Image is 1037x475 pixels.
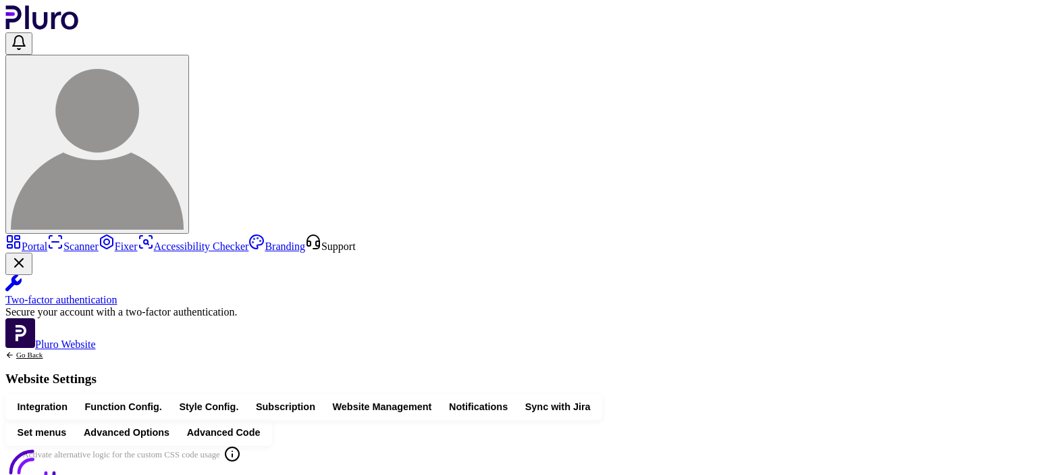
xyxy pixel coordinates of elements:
[75,423,178,443] button: Advanced Options
[138,241,249,252] a: Accessibility Checker
[5,294,1032,306] div: Two-factor authentication
[5,55,189,234] button: User avatar
[76,397,171,417] button: Function Config.
[5,234,1032,351] aside: Sidebar menu
[5,275,1032,306] a: Two-factor authentication
[324,397,440,417] button: Website Management
[516,397,599,417] button: Sync with Jira
[9,423,75,443] button: Set menus
[5,32,32,55] button: Open notifications, you have undefined new notifications
[187,426,261,439] span: Advanced Code
[5,351,97,359] a: Back to previous screen
[5,306,1032,318] div: Secure your account with a two-factor authentication.
[171,397,248,417] button: Style Config.
[256,401,315,414] span: Subscription
[9,397,76,417] button: Integration
[178,423,269,443] button: Advanced Code
[5,449,218,461] label: Activate alternative logic for the custom CSS code usage
[85,401,162,414] span: Function Config.
[333,401,432,414] span: Website Management
[84,426,169,439] span: Advanced Options
[248,241,305,252] a: Branding
[305,241,356,252] a: Open Support screen
[5,20,79,32] a: Logo
[5,372,97,385] h1: Website Settings
[99,241,138,252] a: Fixer
[440,397,516,417] button: Notifications
[18,426,67,439] span: Set menus
[5,339,96,350] a: Open Pluro Website
[525,401,591,414] span: Sync with Jira
[5,241,47,252] a: Portal
[449,401,508,414] span: Notifications
[179,401,238,414] span: Style Config.
[47,241,99,252] a: Scanner
[5,253,32,275] button: Close Two-factor authentication notification
[247,397,324,417] button: Subscription
[18,401,68,414] span: Integration
[11,57,184,230] img: User avatar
